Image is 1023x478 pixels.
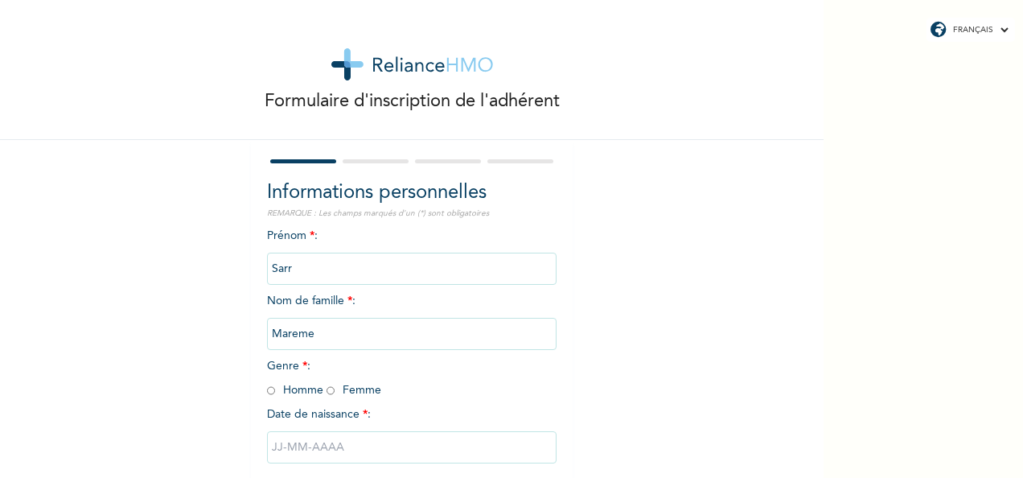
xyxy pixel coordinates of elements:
p: REMARQUE : Les champs marqués d'un (*) sont obligatoires [267,208,557,220]
input: JJ-MM-AAAA [267,431,557,464]
img: logo [331,48,493,80]
p: Formulaire d'inscription de l'adhérent [265,89,560,115]
span: Nom de famille : [267,295,557,340]
span: Genre : Homme Femme [267,361,381,396]
span: Prénom : [267,230,557,274]
h2: Informations personnelles [267,179,557,208]
span: Date de naissance : [267,406,371,423]
input: Entrez votre nom de famille [267,318,557,350]
input: Entrez votre prénom [267,253,557,285]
